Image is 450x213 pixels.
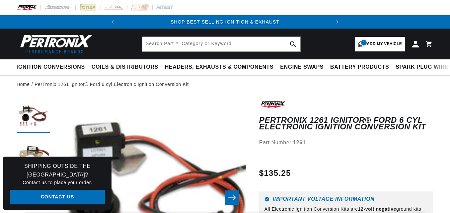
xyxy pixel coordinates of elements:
[361,40,367,45] span: 1
[17,33,93,55] img: Pertronix
[330,64,389,71] span: Battery Products
[10,179,105,186] p: Contact us to place your order.
[17,81,30,88] a: Home
[259,167,291,179] span: $135.25
[259,138,433,147] div: Part Number:
[367,41,402,47] span: Add my vehicle
[171,19,279,25] a: SHOP BEST SELLING IGNITION & EXHAUST
[17,59,88,75] summary: Ignition Conversions
[355,37,405,51] a: 1Add my vehicle
[88,59,162,75] summary: Coils & Distributors
[142,37,300,51] input: Search Part #, Category or Keyword
[264,197,428,202] h6: Important Voltage Information
[225,190,239,205] button: Slide right
[92,64,158,71] span: Coils & Distributors
[10,162,105,179] h3: Shipping Outside the [GEOGRAPHIC_DATA]?
[331,15,344,29] button: Translation missing: en.sections.announcements.next_announcement
[259,117,433,130] h1: PerTronix 1261 Ignitor® Ford 6 cyl Electronic Ignition Conversion Kit
[293,140,306,145] strong: 1261
[277,59,327,75] summary: Engine Swaps
[165,64,273,71] span: Headers, Exhausts & Components
[119,18,331,26] div: 1 of 2
[162,59,277,75] summary: Headers, Exhausts & Components
[327,59,392,75] summary: Battery Products
[17,100,50,133] button: Load image 1 in gallery view
[10,190,105,205] a: Contact Us
[286,37,300,51] button: search button
[17,64,85,71] span: Ignition Conversions
[106,15,119,29] button: Translation missing: en.sections.announcements.previous_announcement
[17,81,433,88] nav: breadcrumbs
[35,81,188,88] a: PerTronix 1261 Ignitor® Ford 6 cyl Electronic Ignition Conversion Kit
[119,18,331,26] div: Announcement
[17,136,50,170] button: Load image 2 in gallery view
[280,64,324,71] span: Engine Swaps
[358,206,396,212] strong: 12-volt negative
